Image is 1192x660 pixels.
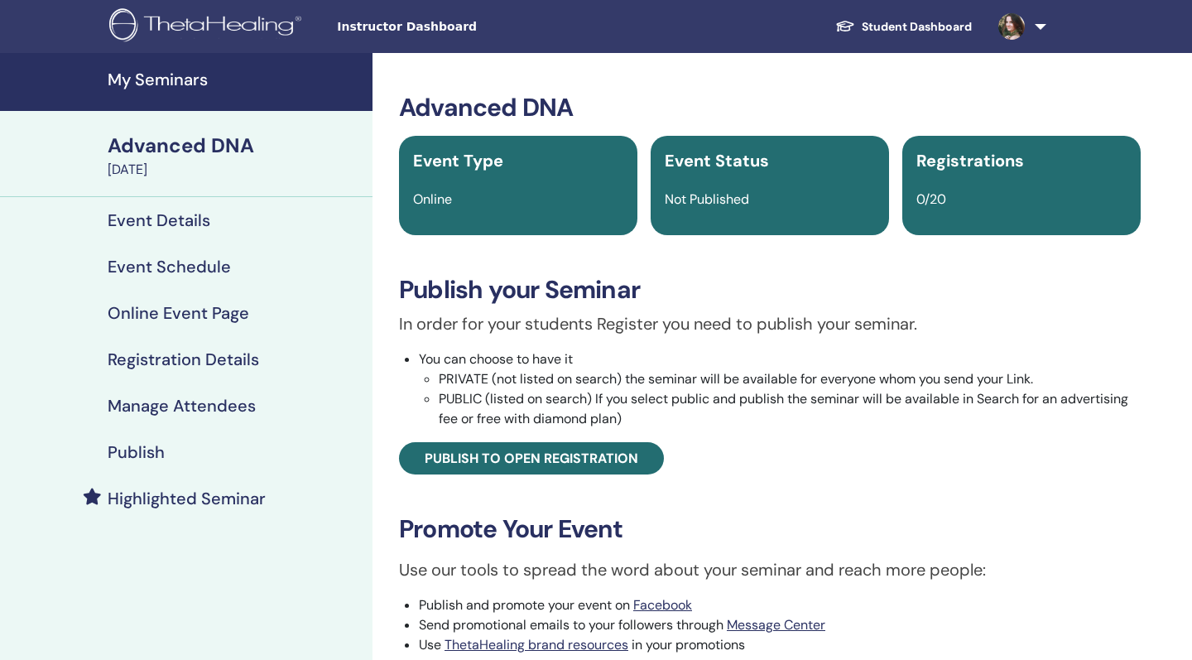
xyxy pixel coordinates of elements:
h3: Advanced DNA [399,93,1141,123]
div: Advanced DNA [108,132,363,160]
a: Student Dashboard [822,12,985,42]
h3: Publish your Seminar [399,275,1141,305]
img: graduation-cap-white.svg [835,19,855,33]
span: Event Status [665,150,769,171]
h3: Promote Your Event [399,514,1141,544]
p: Use our tools to spread the word about your seminar and reach more people: [399,557,1141,582]
li: Send promotional emails to your followers through [419,615,1141,635]
a: ThetaHealing brand resources [445,636,628,653]
li: You can choose to have it [419,349,1141,429]
h4: Online Event Page [108,303,249,323]
h4: Event Schedule [108,257,231,277]
span: Registrations [916,150,1024,171]
h4: Registration Details [108,349,259,369]
li: Use in your promotions [419,635,1141,655]
li: Publish and promote your event on [419,595,1141,615]
a: Message Center [727,616,825,634]
h4: Manage Attendees [108,396,256,416]
a: Advanced DNA[DATE] [98,132,372,180]
a: Publish to open registration [399,442,664,475]
a: Facebook [633,596,692,614]
span: Instructor Dashboard [337,18,585,36]
p: In order for your students Register you need to publish your seminar. [399,311,1141,336]
li: PRIVATE (not listed on search) the seminar will be available for everyone whom you send your Link. [439,369,1141,389]
h4: My Seminars [108,70,363,89]
span: Online [413,190,452,208]
span: Event Type [413,150,503,171]
li: PUBLIC (listed on search) If you select public and publish the seminar will be available in Searc... [439,389,1141,429]
h4: Publish [108,442,165,462]
span: 0/20 [916,190,946,208]
span: Publish to open registration [425,450,638,467]
img: logo.png [109,8,307,46]
div: [DATE] [108,160,363,180]
h4: Event Details [108,210,210,230]
span: Not Published [665,190,749,208]
h4: Highlighted Seminar [108,489,266,508]
img: default.jpg [998,13,1025,40]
